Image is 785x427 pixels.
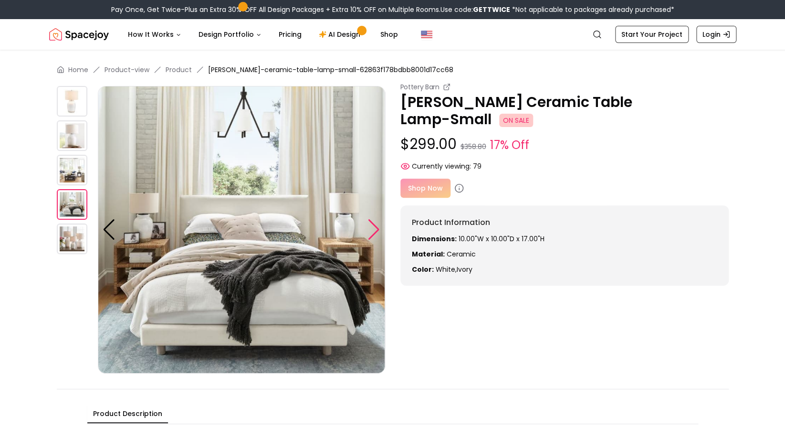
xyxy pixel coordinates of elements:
[412,249,445,259] strong: Material:
[87,405,168,423] button: Product Description
[615,26,689,43] a: Start Your Project
[473,5,510,14] b: GETTWICE
[510,5,674,14] span: *Not applicable to packages already purchased*
[120,25,189,44] button: How It Works
[49,19,736,50] nav: Global
[373,25,406,44] a: Shop
[696,26,736,43] a: Login
[499,114,533,127] span: ON SALE
[490,137,529,154] small: 17% Off
[57,120,87,151] img: https://storage.googleapis.com/spacejoy-main/assets/62863f178bdbb8001d17cc68/product_1_bi4i8jc4i6j
[49,25,109,44] a: Spacejoy
[400,94,729,128] p: [PERSON_NAME] Ceramic Table Lamp-Small
[166,65,192,75] a: Product
[57,224,87,254] img: https://storage.googleapis.com/spacejoy-main/assets/62863f178bdbb8001d17cc68/product_4_ejo46fjk1j2c
[98,86,385,374] img: https://storage.googleapis.com/spacejoy-main/assets/62863f178bdbb8001d17cc68/product_3_3ddga1ebdif7
[412,265,434,274] strong: Color:
[400,82,440,92] small: Pottery Barn
[440,5,510,14] span: Use code:
[412,161,471,171] span: Currently viewing:
[49,25,109,44] img: Spacejoy Logo
[57,86,87,117] img: https://storage.googleapis.com/spacejoy-main/assets/62863f178bdbb8001d17cc68/product_0_5nmlein984g6
[457,265,472,274] span: ivory
[57,155,87,185] img: https://storage.googleapis.com/spacejoy-main/assets/62863f178bdbb8001d17cc68/product_2_7cml1548mhgf
[412,217,717,228] h6: Product Information
[208,65,453,75] span: [PERSON_NAME]-ceramic-table-lamp-small-62863f178bdbb8001d17cc68
[191,25,269,44] button: Design Portfolio
[421,29,432,40] img: United States
[57,65,729,75] nav: breadcrumb
[105,65,149,75] a: Product-view
[461,142,486,151] small: $358.80
[57,189,87,220] img: https://storage.googleapis.com/spacejoy-main/assets/62863f178bdbb8001d17cc68/product_3_3ddga1ebdif7
[447,249,476,259] span: ceramic
[436,265,457,274] span: white ,
[68,65,88,75] a: Home
[111,5,674,14] div: Pay Once, Get Twice-Plus an Extra 30% OFF All Design Packages + Extra 10% OFF on Multiple Rooms.
[311,25,371,44] a: AI Design
[120,25,406,44] nav: Main
[400,136,729,154] p: $299.00
[412,234,457,244] strong: Dimensions:
[412,234,717,244] p: 10.00"W x 10.00"D x 17.00"H
[271,25,309,44] a: Pricing
[473,161,481,171] span: 79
